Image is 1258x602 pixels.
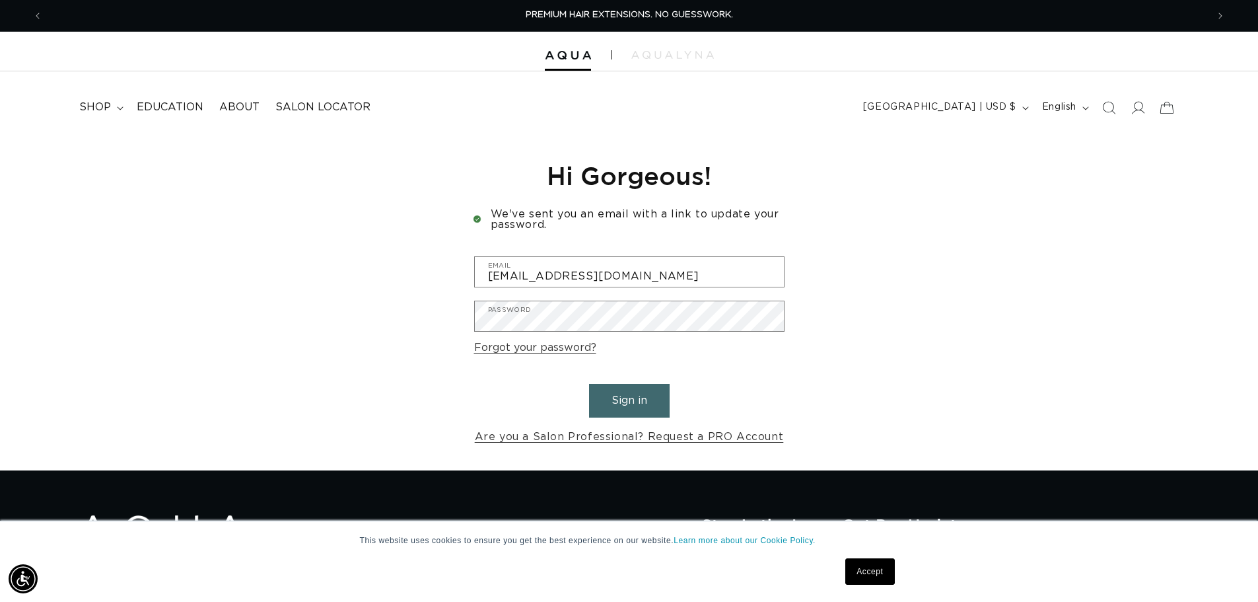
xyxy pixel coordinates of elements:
[9,564,38,593] div: Accessibility Menu
[71,93,129,122] summary: shop
[474,159,785,192] h1: Hi Gorgeous!
[863,100,1016,114] span: [GEOGRAPHIC_DATA] | USD $
[631,51,714,59] img: aqualyna.com
[23,3,52,28] button: Previous announcement
[79,100,111,114] span: shop
[1206,3,1235,28] button: Next announcement
[275,100,370,114] span: Salon Locator
[219,100,260,114] span: About
[855,95,1034,120] button: [GEOGRAPHIC_DATA] | USD $
[1034,95,1094,120] button: English
[360,535,899,546] p: This website uses cookies to ensure you get the best experience on our website.
[267,93,378,122] a: Salon Locator
[1094,93,1123,122] summary: Search
[79,515,244,556] img: Aqua Hair Extensions
[211,93,267,122] a: About
[702,515,1179,534] h2: Stay in the Loop, Get Pro Updates
[475,428,784,447] a: Are you a Salon Professional? Request a PRO Account
[545,51,591,60] img: Aqua Hair Extensions
[474,209,785,230] h3: We've sent you an email with a link to update your password.
[1042,100,1076,114] span: English
[674,536,816,545] a: Learn more about our Cookie Policy.
[137,100,203,114] span: Education
[474,338,596,357] a: Forgot your password?
[589,384,670,418] button: Sign in
[526,11,733,19] span: PREMIUM HAIR EXTENSIONS. NO GUESSWORK.
[845,558,894,585] a: Accept
[475,257,784,287] input: Email
[1082,459,1258,602] iframe: Chat Widget
[129,93,211,122] a: Education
